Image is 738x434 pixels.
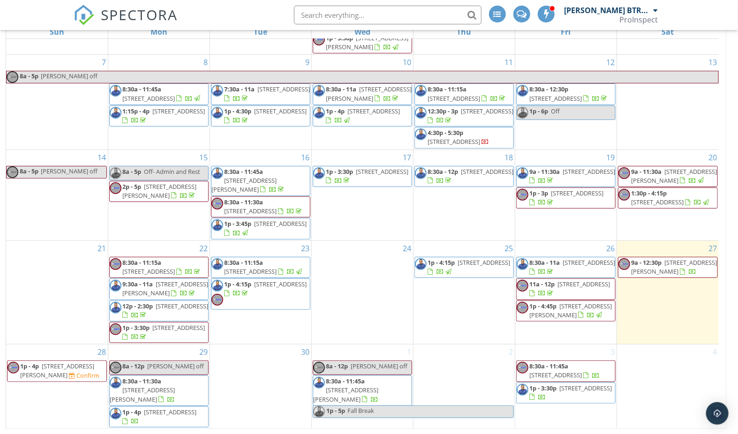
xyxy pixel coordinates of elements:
[224,198,263,206] span: 8:30a - 11:30a
[110,85,121,97] img: image.png
[211,166,310,196] a: 8:30a - 11:45a [STREET_ADDRESS][PERSON_NAME]
[551,107,560,115] span: Off
[529,384,557,392] span: 1p - 3:30p
[414,127,514,148] a: 4:30p - 5:30p [STREET_ADDRESS]
[529,167,615,185] a: 9a - 11:30a [STREET_ADDRESS]
[620,15,658,24] div: ProInspect
[41,167,98,175] span: [PERSON_NAME] off
[224,280,251,288] span: 1p - 4:15p
[515,150,617,240] td: Go to September 19, 2025
[529,362,600,379] a: 8:30a - 11:45a [STREET_ADDRESS]
[313,34,325,45] img: _original_size___original_size__proinspect_640__500_px.png
[428,258,455,267] span: 1p - 4:15p
[351,362,407,370] span: [PERSON_NAME] off
[405,344,413,359] a: Go to October 1, 2025
[303,55,311,70] a: Go to September 9, 2025
[529,94,582,103] span: [STREET_ADDRESS]
[144,408,196,416] span: [STREET_ADDRESS]
[69,371,99,380] a: Confirm
[252,25,269,38] a: Tuesday
[211,278,310,309] a: 1p - 4:15p [STREET_ADDRESS]
[294,6,482,24] input: Search everything...
[96,344,108,359] a: Go to September 28, 2025
[313,32,412,53] a: 1p - 3:30p [STREET_ADDRESS][PERSON_NAME]
[122,107,205,124] a: 1:15p - 4p [STREET_ADDRESS]
[147,362,204,370] span: [PERSON_NAME] off
[20,362,39,370] span: 1p - 4p
[415,85,427,97] img: image.png
[326,406,346,418] span: 1p - 5p
[415,167,427,179] img: image.png
[618,258,630,270] img: _original_size___original_size__proinspect_640__500_px.png
[326,167,408,185] a: 1p - 3:30p [STREET_ADDRESS]
[557,280,610,288] span: [STREET_ADDRESS]
[74,5,94,25] img: The Best Home Inspection Software - Spectora
[313,406,325,418] img: image.png
[517,107,528,119] img: image.png
[197,150,210,165] a: Go to September 15, 2025
[517,384,528,396] img: image.png
[211,198,223,210] img: _original_size___original_size__proinspect_640__500_px.png
[211,85,223,97] img: image.png
[299,150,311,165] a: Go to September 16, 2025
[224,219,307,237] a: 1p - 3:45p [STREET_ADDRESS]
[224,198,303,215] a: 8:30a - 11:30a [STREET_ADDRESS]
[428,107,458,115] span: 12:30p - 3p
[96,241,108,256] a: Go to September 21, 2025
[197,241,210,256] a: Go to September 22, 2025
[326,85,412,102] a: 8:30a - 11a [STREET_ADDRESS][PERSON_NAME]
[6,344,108,428] td: Go to September 28, 2025
[516,187,616,209] a: 1p - 3p [STREET_ADDRESS]
[109,105,209,127] a: 1:15p - 4p [STREET_ADDRESS]
[109,278,209,299] a: 9:30a - 11a [STREET_ADDRESS][PERSON_NAME]
[415,128,427,140] img: image.png
[517,258,528,270] img: image.png
[707,150,719,165] a: Go to September 20, 2025
[414,257,514,278] a: 1p - 4:15p [STREET_ADDRESS]
[122,182,196,200] a: 2p - 5p [STREET_ADDRESS][PERSON_NAME]
[156,302,208,310] span: [STREET_ADDRESS]
[122,258,161,267] span: 8:30a - 11:15a
[414,83,514,105] a: 8:30a - 11:15a [STREET_ADDRESS]
[224,85,310,102] a: 7:30a - 11a [STREET_ADDRESS]
[529,167,560,176] span: 9a - 11:30a
[7,360,107,382] a: 1p - 4p [STREET_ADDRESS][PERSON_NAME] Confirm
[20,362,94,379] span: [STREET_ADDRESS][PERSON_NAME]
[122,408,196,425] a: 1p - 4p [STREET_ADDRESS]
[428,137,480,146] span: [STREET_ADDRESS]
[455,25,474,38] a: Thursday
[6,55,108,150] td: Go to September 7, 2025
[313,386,378,403] span: [STREET_ADDRESS][PERSON_NAME]
[414,166,514,187] a: 8:30a - 12p [STREET_ADDRESS]
[326,85,356,93] span: 8:30a - 11a
[516,278,616,299] a: 11a - 12p [STREET_ADDRESS]
[109,406,209,427] a: 1p - 4p [STREET_ADDRESS]
[110,377,175,403] a: 8:30a - 11:30a [STREET_ADDRESS][PERSON_NAME]
[563,167,615,176] span: [STREET_ADDRESS]
[529,85,609,102] a: 8:30a - 12:30p [STREET_ADDRESS]
[313,377,378,403] a: 8:30a - 11:45a [STREET_ADDRESS][PERSON_NAME]
[122,107,150,115] span: 1:15p - 4p
[224,107,251,115] span: 1p - 4:30p
[122,85,161,93] span: 8:30a - 11:45a
[529,302,557,310] span: 1p - 4:45p
[458,258,510,267] span: [STREET_ADDRESS]
[224,207,277,215] span: [STREET_ADDRESS]
[415,107,427,119] img: image.png
[48,25,66,38] a: Sunday
[202,55,210,70] a: Go to September 8, 2025
[326,34,408,51] span: [STREET_ADDRESS][PERSON_NAME]
[326,34,408,51] a: 1p - 3:30p [STREET_ADDRESS][PERSON_NAME]
[559,384,612,392] span: [STREET_ADDRESS]
[152,323,205,332] span: [STREET_ADDRESS]
[122,280,153,288] span: 9:30a - 11a
[515,344,617,428] td: Go to October 3, 2025
[313,377,325,389] img: image.png
[122,377,161,385] span: 8:30a - 11:30a
[326,377,365,385] span: 8:30a - 11:45a
[211,105,310,127] a: 1p - 4:30p [STREET_ADDRESS]
[122,182,196,200] span: [STREET_ADDRESS][PERSON_NAME]
[313,105,412,127] a: 1p - 4p [STREET_ADDRESS]
[529,302,612,319] a: 1p - 4:45p [STREET_ADDRESS][PERSON_NAME]
[110,377,121,389] img: image.png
